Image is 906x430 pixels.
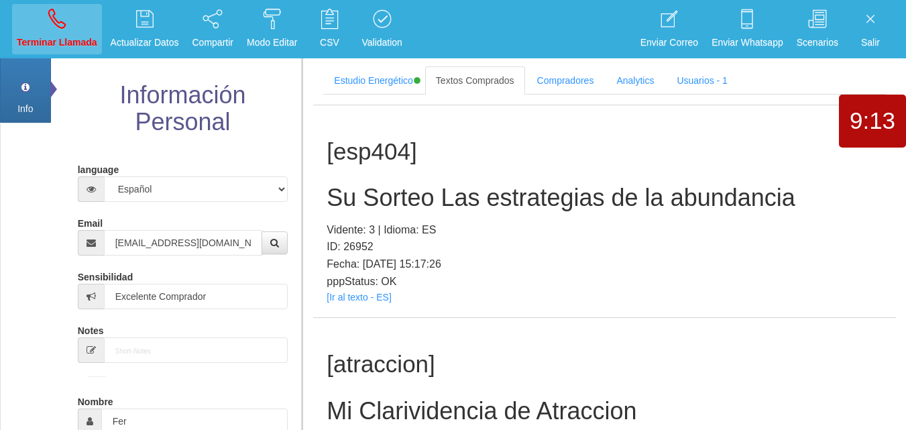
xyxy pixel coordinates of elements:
p: CSV [310,35,348,50]
p: Salir [852,35,889,50]
p: Validation [361,35,402,50]
label: Email [78,212,103,230]
input: Short-Notes [104,337,288,363]
label: language [78,158,119,176]
p: pppStatus: OK [327,273,883,290]
a: Usuarios - 1 [666,66,738,95]
p: Compartir [192,35,233,50]
a: Textos Comprados [425,66,525,95]
p: Modo Editar [247,35,297,50]
a: Compartir [188,4,238,54]
h1: [atraccion] [327,352,883,378]
input: Correo electrónico [104,230,263,256]
a: [Ir al texto - ES] [327,292,391,303]
a: Terminar Llamada [12,4,102,54]
h2: Mi Clarividencia de Atraccion [327,398,883,425]
a: CSV [306,4,353,54]
a: Estudio Energético [323,66,424,95]
a: Enviar Whatsapp [707,4,788,54]
p: Enviar Whatsapp [712,35,783,50]
p: Enviar Correo [640,35,698,50]
p: Actualizar Datos [111,35,179,50]
label: Nombre [78,390,113,409]
a: Modo Editar [242,4,302,54]
a: Salir [847,4,894,54]
a: Actualizar Datos [106,4,184,54]
h2: Su Sorteo Las estrategias de la abundancia [327,184,883,211]
p: Scenarios [797,35,838,50]
p: ID: 26952 [327,238,883,256]
p: Fecha: [DATE] 15:17:26 [327,256,883,273]
p: Terminar Llamada [17,35,97,50]
label: Notes [78,319,104,337]
a: Scenarios [792,4,843,54]
h1: [esp404] [327,139,883,165]
a: Compradores [526,66,605,95]
h1: 9:13 [839,108,906,134]
input: Sensibilidad [104,284,288,309]
a: Enviar Correo [636,4,703,54]
p: Vidente: 3 | Idioma: ES [327,221,883,239]
a: Validation [357,4,406,54]
h2: Información Personal [74,82,292,135]
label: Sensibilidad [78,266,133,284]
a: Analytics [606,66,665,95]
